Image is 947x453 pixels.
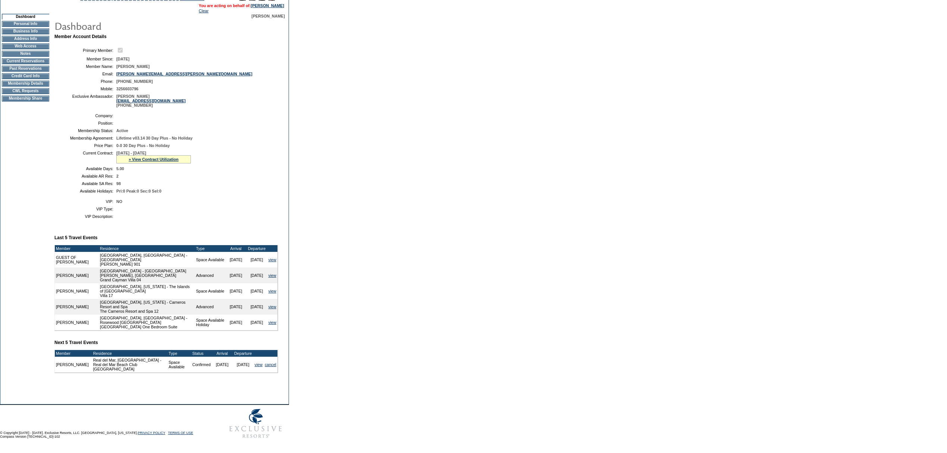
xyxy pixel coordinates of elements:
td: Member [55,350,90,357]
td: Space Available Holiday [195,315,226,330]
td: CWL Requests [2,88,49,94]
td: Business Info [2,28,49,34]
td: Arrival [226,245,246,252]
span: 5.00 [116,166,124,171]
td: [DATE] [246,252,267,268]
td: [DATE] [246,299,267,315]
td: Advanced [195,268,226,283]
img: Exclusive Resorts [222,405,289,442]
td: [PERSON_NAME] [55,315,99,330]
td: Company: [57,113,113,118]
td: [PERSON_NAME] [55,268,99,283]
a: PRIVACY POLICY [138,431,165,435]
a: [PERSON_NAME] [251,3,284,8]
a: view [255,362,262,367]
td: Space Available [195,283,226,299]
td: Credit Card Info [2,73,49,79]
td: Departure [246,245,267,252]
td: Available Days: [57,166,113,171]
td: Dashboard [2,14,49,19]
td: Membership Status: [57,128,113,133]
td: Status [191,350,212,357]
a: [PERSON_NAME][EMAIL_ADDRESS][PERSON_NAME][DOMAIN_NAME] [116,72,252,76]
a: view [268,289,276,293]
td: [PERSON_NAME] [55,357,90,372]
td: Membership Agreement: [57,136,113,140]
span: NO [116,199,122,204]
td: [DATE] [226,299,246,315]
td: [GEOGRAPHIC_DATA], [US_STATE] - Carneros Resort and Spa The Carneros Resort and Spa 12 [99,299,195,315]
span: 2 [116,174,119,178]
td: Departure [233,350,254,357]
td: Space Available [195,252,226,268]
td: Past Reservations [2,66,49,72]
td: Advanced [195,299,226,315]
td: Membership Share [2,96,49,101]
a: cancel [265,362,276,367]
span: [DATE] - [DATE] [116,151,146,155]
td: [DATE] [226,268,246,283]
td: Position: [57,121,113,125]
td: Mobile: [57,87,113,91]
a: » View Contract Utilization [129,157,179,162]
td: [GEOGRAPHIC_DATA], [GEOGRAPHIC_DATA] - Rosewood [GEOGRAPHIC_DATA] [GEOGRAPHIC_DATA] One Bedroom S... [99,315,195,330]
td: Residence [99,245,195,252]
td: Email: [57,72,113,76]
td: [GEOGRAPHIC_DATA] - [GEOGRAPHIC_DATA][PERSON_NAME], [GEOGRAPHIC_DATA] Grand Cayman Villa 04 [99,268,195,283]
a: view [268,257,276,262]
td: Type [167,350,191,357]
td: [DATE] [246,283,267,299]
td: Available SA Res: [57,181,113,186]
td: GUEST OF [PERSON_NAME] [55,252,99,268]
span: Lifetime v03.14 30 Day Plus - No Holiday [116,136,192,140]
td: Member Since: [57,57,113,61]
td: Member [55,245,99,252]
span: 0-0 30 Day Plus - No Holiday [116,143,170,148]
a: [EMAIL_ADDRESS][DOMAIN_NAME] [116,99,186,103]
td: Membership Details [2,81,49,87]
td: [DATE] [246,268,267,283]
td: [DATE] [246,315,267,330]
td: [GEOGRAPHIC_DATA], [GEOGRAPHIC_DATA] - [GEOGRAPHIC_DATA] [PERSON_NAME] 901 [99,252,195,268]
b: Next 5 Travel Events [54,340,98,345]
td: Primary Member: [57,47,113,54]
td: VIP: [57,199,113,204]
td: Arrival [212,350,233,357]
td: Web Access [2,43,49,49]
span: You are acting on behalf of: [199,3,284,8]
td: [DATE] [226,252,246,268]
td: Current Reservations [2,58,49,64]
td: Exclusive Ambassador: [57,94,113,107]
td: [DATE] [226,315,246,330]
td: [DATE] [212,357,233,372]
td: [PERSON_NAME] [55,299,99,315]
td: VIP Type: [57,207,113,211]
td: Notes [2,51,49,57]
td: Member Name: [57,64,113,69]
span: 98 [116,181,121,186]
span: [PHONE_NUMBER] [116,79,153,84]
a: Clear [199,9,208,13]
span: [PERSON_NAME] [PHONE_NUMBER] [116,94,186,107]
span: Active [116,128,128,133]
td: Residence [92,350,168,357]
a: view [268,304,276,309]
span: [DATE] [116,57,129,61]
td: Personal Info [2,21,49,27]
td: VIP Description: [57,214,113,219]
td: Confirmed [191,357,212,372]
td: Phone: [57,79,113,84]
td: [DATE] [233,357,254,372]
td: Price Plan: [57,143,113,148]
span: [PERSON_NAME] [116,64,150,69]
a: TERMS OF USE [168,431,194,435]
td: Available AR Res: [57,174,113,178]
img: pgTtlDashboard.gif [54,18,203,33]
span: 3256603796 [116,87,138,91]
td: [PERSON_NAME] [55,283,99,299]
b: Member Account Details [54,34,107,39]
a: view [268,273,276,278]
td: [GEOGRAPHIC_DATA], [US_STATE] - The Islands of [GEOGRAPHIC_DATA] Villa 17 [99,283,195,299]
td: Available Holidays: [57,189,113,193]
td: Current Contract: [57,151,113,163]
